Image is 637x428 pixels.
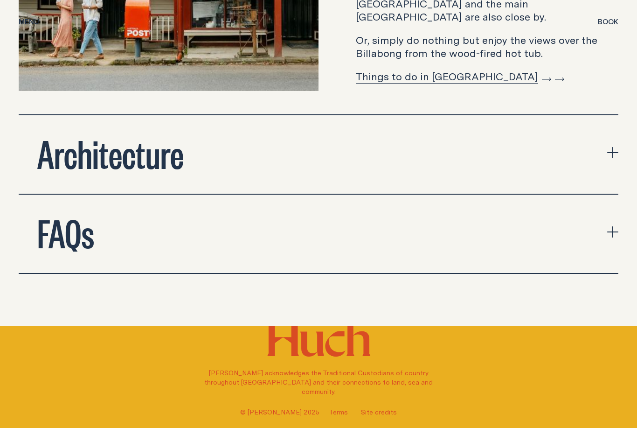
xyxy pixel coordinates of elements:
a: Site credits [361,407,397,417]
a: Terms [329,407,348,417]
a: Things to do in [GEOGRAPHIC_DATA] [356,70,551,84]
p: [PERSON_NAME] acknowledges the Traditional Custodians of country throughout [GEOGRAPHIC_DATA] and... [199,368,438,396]
button: expand accordion [19,116,618,194]
span: Menu [19,18,39,25]
p: Or, simply do nothing but enjoy the views over the Billabong from the wood-fired hot tub. [356,34,600,60]
h2: Architecture [37,134,184,172]
h2: FAQs [37,214,94,251]
button: show booking tray [598,17,618,28]
span: © [PERSON_NAME] 2025 [240,407,319,417]
button: expand accordion [19,195,618,274]
span: Book [598,18,618,25]
button: show menu [19,17,39,28]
